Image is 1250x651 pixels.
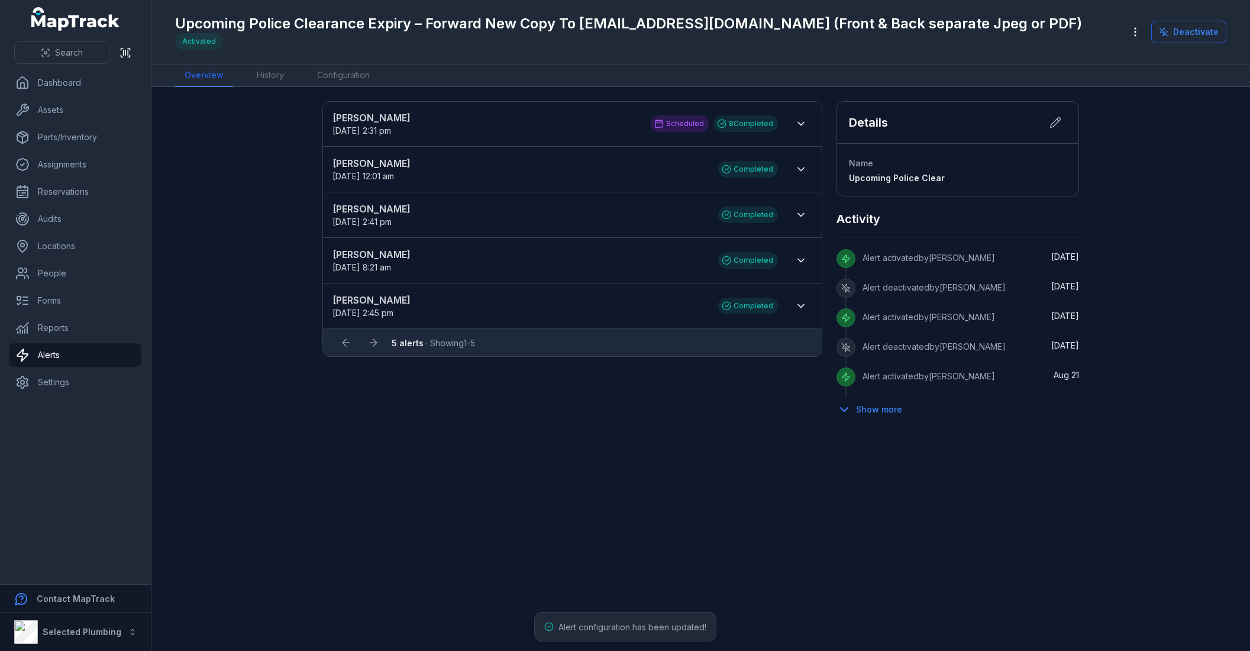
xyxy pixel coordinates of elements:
[836,397,910,422] button: Show more
[9,316,141,340] a: Reports
[863,341,1006,352] span: Alert deactivated by [PERSON_NAME]
[31,7,120,31] a: MapTrack
[332,262,391,272] time: 9/11/2025, 8:21:00 AM
[849,114,888,131] h2: Details
[332,262,391,272] span: [DATE] 8:21 am
[9,71,141,95] a: Dashboard
[37,594,115,604] strong: Contact MapTrack
[9,370,141,394] a: Settings
[332,247,706,273] a: [PERSON_NAME][DATE] 8:21 am
[14,41,109,64] button: Search
[1051,281,1079,291] time: 10/1/2025, 7:57:01 AM
[718,161,778,178] div: Completed
[1051,340,1079,350] span: [DATE]
[1051,311,1079,321] time: 10/1/2025, 7:47:50 AM
[9,180,141,204] a: Reservations
[1054,370,1079,380] span: Aug 21
[713,115,778,132] div: 8 Completed
[718,298,778,314] div: Completed
[332,202,706,216] strong: [PERSON_NAME]
[863,282,1006,292] span: Alert deactivated by [PERSON_NAME]
[392,338,424,348] strong: 5 alerts
[247,65,293,87] a: History
[332,125,391,136] span: [DATE] 2:31 pm
[9,207,141,231] a: Audits
[863,371,995,381] span: Alert activated by [PERSON_NAME]
[175,14,1082,33] h1: Upcoming Police Clearance Expiry – Forward New Copy To [EMAIL_ADDRESS][DOMAIN_NAME] (Front & Back...
[332,156,706,182] a: [PERSON_NAME][DATE] 12:01 am
[849,158,873,168] span: Name
[332,111,639,125] strong: [PERSON_NAME]
[332,293,706,307] strong: [PERSON_NAME]
[175,65,233,87] a: Overview
[1051,252,1079,262] time: 10/1/2025, 7:57:09 AM
[1051,281,1079,291] span: [DATE]
[332,156,706,170] strong: [PERSON_NAME]
[558,622,706,632] span: Alert configuration has been updated!
[9,343,141,367] a: Alerts
[9,289,141,312] a: Forms
[651,115,709,132] div: Scheduled
[9,98,141,122] a: Assets
[332,171,394,181] span: [DATE] 12:01 am
[1051,311,1079,321] span: [DATE]
[332,111,639,137] a: [PERSON_NAME][DATE] 2:31 pm
[332,217,392,227] time: 9/19/2025, 2:41:00 PM
[332,202,706,228] a: [PERSON_NAME][DATE] 2:41 pm
[332,247,706,262] strong: [PERSON_NAME]
[175,33,223,50] div: Activated
[1051,252,1079,262] span: [DATE]
[55,47,83,59] span: Search
[718,252,778,269] div: Completed
[863,312,995,322] span: Alert activated by [PERSON_NAME]
[9,262,141,285] a: People
[332,308,393,318] span: [DATE] 2:45 pm
[1054,370,1079,380] time: 8/21/2025, 8:16:52 AM
[308,65,379,87] a: Configuration
[836,211,880,227] h2: Activity
[9,153,141,176] a: Assignments
[863,253,995,263] span: Alert activated by [PERSON_NAME]
[392,338,475,348] span: · Showing 1 - 5
[332,293,706,319] a: [PERSON_NAME][DATE] 2:45 pm
[1151,21,1226,43] button: Deactivate
[43,627,121,637] strong: Selected Plumbing
[332,125,391,136] time: 10/1/2025, 2:31:00 PM
[1051,340,1079,350] time: 10/1/2025, 7:47:46 AM
[9,125,141,149] a: Parts/Inventory
[718,207,778,223] div: Completed
[332,171,394,181] time: 9/27/2025, 12:01:00 AM
[9,234,141,258] a: Locations
[332,308,393,318] time: 9/8/2025, 2:45:00 PM
[332,217,392,227] span: [DATE] 2:41 pm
